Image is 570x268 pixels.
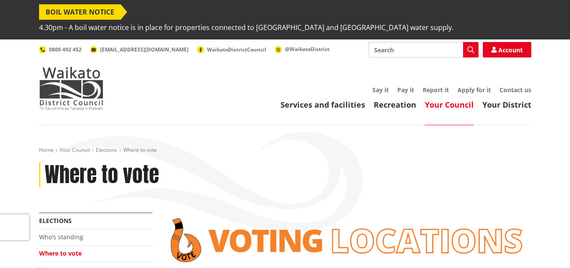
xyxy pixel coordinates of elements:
a: Recreation [374,99,416,110]
span: @WaikatoDistrict [285,45,329,53]
a: WaikatoDistrictCouncil [197,46,266,53]
span: BOIL WATER NOTICE [39,4,121,20]
span: WaikatoDistrictCouncil [207,46,266,53]
a: Pay it [397,86,414,94]
input: Search input [369,42,479,57]
a: Apply for it [457,86,491,94]
a: @WaikatoDistrict [275,45,329,53]
a: Elections [96,146,117,154]
img: voting locations banner [165,213,531,268]
a: Home [39,146,54,154]
a: Where to vote [39,249,82,257]
a: Account [483,42,531,57]
a: 0800 492 452 [39,46,82,53]
h1: Where to vote [45,163,159,187]
a: Your Council [425,99,474,110]
a: Services and facilities [280,99,365,110]
a: Who's standing [39,233,83,241]
span: [EMAIL_ADDRESS][DOMAIN_NAME] [100,46,189,53]
span: 0800 492 452 [49,46,82,53]
a: Your Council [60,146,90,154]
nav: breadcrumb [39,147,531,154]
a: Your District [482,99,531,110]
img: Waikato District Council - Te Kaunihera aa Takiwaa o Waikato [39,67,104,110]
a: Contact us [500,86,531,94]
a: Elections [39,217,72,225]
span: 4.30pm - A boil water notice is in place for properties connected to [GEOGRAPHIC_DATA] and [GEOGR... [39,20,454,35]
a: Say it [372,86,389,94]
a: [EMAIL_ADDRESS][DOMAIN_NAME] [90,46,189,53]
a: Report it [423,86,449,94]
span: Where to vote [123,146,157,154]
